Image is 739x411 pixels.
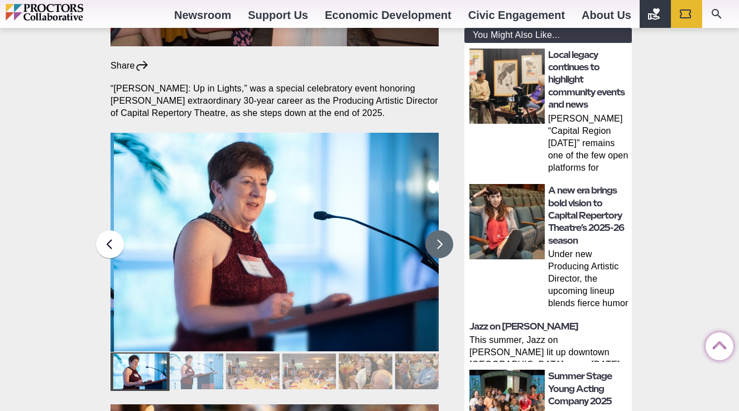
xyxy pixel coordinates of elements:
img: thumbnail: A new era brings bold vision to Capital Repertory Theatre’s 2025-26 season [469,184,545,259]
a: Jazz on [PERSON_NAME] [469,321,578,332]
button: Next slide [425,230,453,258]
p: “[PERSON_NAME]: Up in Lights,” was a special celebratory event honoring [PERSON_NAME] extraordina... [111,83,439,119]
a: Back to Top [706,333,728,355]
p: Under new Producing Artistic Director, the upcoming lineup blends fierce humor and dazzling theat... [548,248,628,312]
img: Proctors logo [6,4,131,21]
button: Previous slide [96,230,124,258]
a: Summer Stage Young Acting Company 2025 [548,371,612,407]
div: You Might Also Like... [464,28,632,43]
p: [PERSON_NAME] “Capital Region [DATE]” remains one of the few open platforms for everyday voices S... [548,113,628,176]
a: A new era brings bold vision to Capital Repertory Theatre’s 2025-26 season [548,185,624,246]
div: Share [111,60,149,72]
img: thumbnail: Local legacy continues to highlight community events and news [469,49,545,124]
a: Local legacy continues to highlight community events and news [548,50,625,110]
p: This summer, Jazz on [PERSON_NAME] lit up downtown [GEOGRAPHIC_DATA] every [DATE] with live, lunc... [469,334,628,362]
